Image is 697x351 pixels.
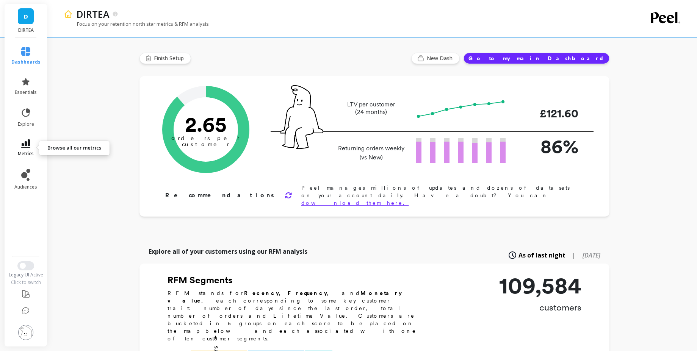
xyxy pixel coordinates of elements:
div: Legacy UI Active [4,272,48,278]
img: pal seatted on line [280,85,323,149]
button: Go to my main Dashboard [464,53,609,64]
img: profile picture [18,325,33,340]
p: Focus on your retention north star metrics & RFM analysis [64,20,209,27]
span: Finish Setup [154,55,186,62]
span: dashboards [11,59,41,65]
span: metrics [18,151,34,157]
span: | [572,251,575,260]
button: Switch to New UI [17,261,34,270]
p: customers [499,301,581,314]
b: Frequency [288,290,327,296]
span: D [24,12,28,21]
p: Explore all of your customers using our RFM analysis [149,247,307,256]
p: DIRTEA [77,8,110,20]
p: 86% [518,132,578,161]
div: Click to switch [4,279,48,285]
p: DIRTEA [12,27,40,33]
p: Recommendations [165,191,276,200]
span: explore [18,121,34,127]
tspan: orders per [171,135,240,142]
span: [DATE] [583,251,600,259]
p: Returning orders weekly (vs New) [336,144,407,162]
a: download them here. [301,200,409,206]
p: RFM stands for , , and , each corresponding to some key customer trait: number of days since the ... [168,289,425,342]
tspan: customer [182,141,230,148]
p: £121.60 [518,105,578,122]
button: Finish Setup [139,53,191,64]
text: 2.65 [185,112,227,137]
h2: RFM Segments [168,274,425,286]
span: essentials [15,89,37,95]
button: New Dash [411,53,460,64]
b: Recency [244,290,279,296]
span: New Dash [427,55,455,62]
p: Peel manages millions of updates and dozens of datasets on your account daily. Have a doubt? You can [301,184,585,207]
span: As of last night [518,251,565,260]
p: LTV per customer (24 months) [336,101,407,116]
span: audiences [14,184,37,190]
img: header icon [64,9,73,19]
p: 109,584 [499,274,581,297]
